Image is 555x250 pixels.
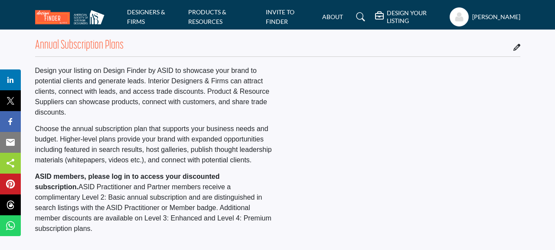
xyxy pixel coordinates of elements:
[35,171,273,234] p: ASID Practitioner and Partner members receive a complimentary Level 2: Basic annual subscription ...
[348,10,371,24] a: Search
[127,8,165,25] a: DESIGNERS & FIRMS
[375,9,445,25] div: DESIGN YOUR LISTING
[266,8,294,25] a: INVITE TO FINDER
[35,124,273,165] p: Choose the annual subscription plan that supports your business needs and budget. Higher-level pl...
[35,66,273,118] p: Design your listing on Design Finder by ASID to showcase your brand to potential clients and gene...
[188,8,226,25] a: PRODUCTS & RESOURCES
[322,13,343,20] a: ABOUT
[387,9,445,25] h5: DESIGN YOUR LISTING
[35,173,220,191] strong: ASID members, please log in to access your discounted subscription.
[35,39,124,53] h2: Annual Subscription Plans
[472,13,520,21] h5: [PERSON_NAME]
[450,7,469,26] button: Show hide supplier dropdown
[35,10,109,24] img: Site Logo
